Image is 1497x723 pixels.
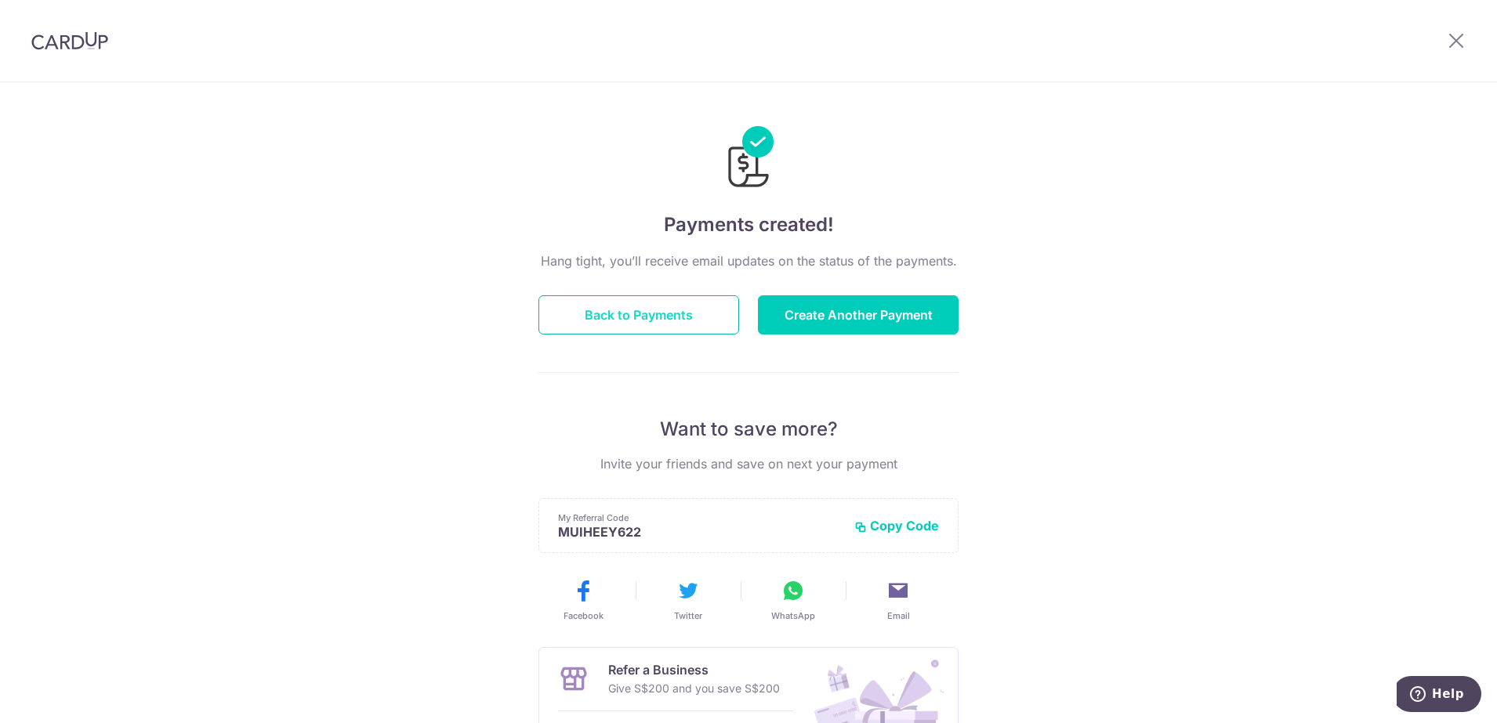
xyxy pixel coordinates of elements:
[558,512,842,524] p: My Referral Code
[642,578,734,622] button: Twitter
[758,295,959,334] button: Create Another Payment
[538,295,739,334] button: Back to Payments
[1397,676,1481,715] iframe: Opens a widget where you can find more information
[771,609,815,622] span: WhatsApp
[852,578,944,622] button: Email
[674,609,702,622] span: Twitter
[537,578,629,622] button: Facebook
[854,518,939,533] button: Copy Code
[887,609,910,622] span: Email
[538,417,959,442] p: Want to save more?
[538,454,959,473] p: Invite your friends and save on next your payment
[31,31,108,50] img: CardUp
[538,251,959,270] p: Hang tight, you’ll receive email updates on the status of the payments.
[723,126,774,192] img: Payments
[747,578,839,622] button: WhatsApp
[608,679,780,698] p: Give S$200 and you save S$200
[564,609,604,622] span: Facebook
[558,524,842,540] p: MUIHEEY622
[538,211,959,239] h4: Payments created!
[608,660,780,679] p: Refer a Business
